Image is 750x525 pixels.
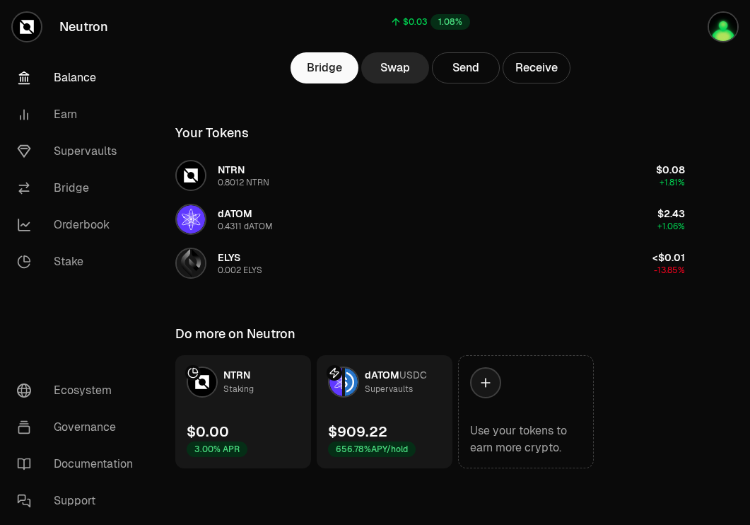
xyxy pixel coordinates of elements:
[218,163,245,176] span: NTRN
[218,207,252,220] span: dATOM
[167,242,693,284] button: ELYS LogoELYS0.002 ELYS<$0.01-13.85%
[218,251,240,264] span: ELYS
[177,161,205,190] img: NTRN Logo
[6,409,153,446] a: Governance
[6,483,153,519] a: Support
[218,265,262,276] div: 0.002 ELYS
[177,249,205,277] img: ELYS Logo
[656,163,685,176] span: $0.08
[432,52,500,83] button: Send
[223,382,254,396] div: Staking
[328,422,387,442] div: $909.22
[6,170,153,207] a: Bridge
[175,123,249,143] div: Your Tokens
[187,442,247,457] div: 3.00% APR
[6,243,153,280] a: Stake
[652,251,685,264] span: <$0.01
[361,52,429,83] a: Swap
[430,14,470,30] div: 1.08%
[6,446,153,483] a: Documentation
[6,207,153,243] a: Orderbook
[657,207,685,220] span: $2.43
[365,382,413,396] div: Supervaults
[175,324,295,344] div: Do more on Neutron
[167,154,693,197] button: NTRN LogoNTRN0.8012 NTRN$0.08+1.81%
[660,177,685,188] span: +1.81%
[345,368,358,396] img: USDC Logo
[365,369,399,381] span: dATOM
[291,52,358,83] a: Bridge
[188,368,216,396] img: NTRN Logo
[6,96,153,133] a: Earn
[328,442,416,457] div: 656.78% APY/hold
[503,52,570,83] button: Receive
[223,369,250,381] span: NTRN
[399,369,427,381] span: USDC
[6,59,153,96] a: Balance
[329,368,342,396] img: dATOM Logo
[187,422,229,442] div: $0.00
[654,265,685,276] span: -13.85%
[657,221,685,232] span: +1.06%
[458,355,594,468] a: Use your tokens to earn more crypto.
[218,221,273,232] div: 0.4311 dATOM
[167,198,693,241] button: dATOM LogodATOM0.4311 dATOM$2.43+1.06%
[709,13,737,41] img: Atom Staking
[6,372,153,409] a: Ecosystem
[177,205,205,233] img: dATOM Logo
[403,16,428,28] div: $0.03
[175,355,311,468] a: NTRN LogoNTRNStaking$0.003.00% APR
[6,133,153,170] a: Supervaults
[218,177,269,188] div: 0.8012 NTRN
[317,355,452,468] a: dATOM LogoUSDC LogodATOMUSDCSupervaults$909.22656.78%APY/hold
[470,422,582,456] div: Use your tokens to earn more crypto.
